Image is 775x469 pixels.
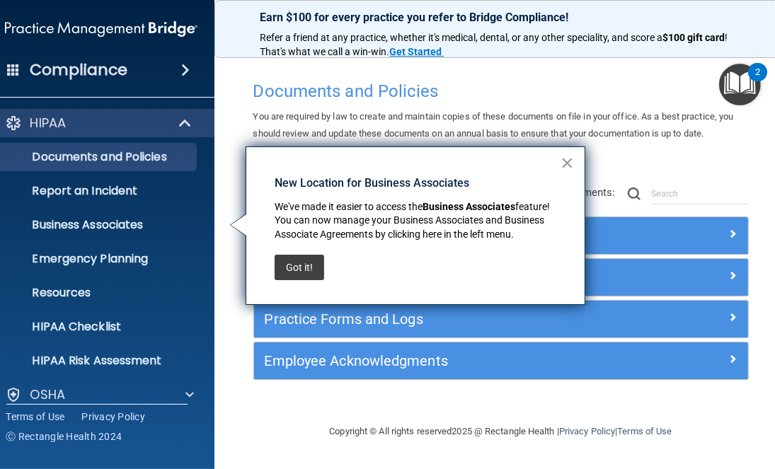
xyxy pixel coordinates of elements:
img: ic-search.3b580494.png [628,187,641,200]
a: Privacy Policy [559,426,615,436]
span: feature! You can now manage your Business Associates and Business Associate Agreements by clickin... [275,201,552,240]
p: HIPAA [30,115,67,132]
p: Earn $100 for every practice you refer to Bridge Compliance! [260,11,742,24]
p: OSHA [30,386,66,403]
p: New Location for Business Associates [275,175,560,191]
input: Search [652,183,749,204]
button: Close [561,151,574,174]
h4: Compliance [30,60,128,80]
div: 2 [755,72,760,91]
strong: $100 gift card [663,32,725,43]
div: Copyright © All rights reserved 2025 @ Rectangle Health | | [243,409,759,454]
strong: Get Started [390,46,442,57]
a: Terms of Use [6,410,65,424]
span: We've made it easier to access the [275,201,423,212]
span: Refer a friend at any practice, whether it's medical, dental, or any other speciality, and score a [260,32,663,43]
h4: Documents and Policies [253,82,749,100]
h5: Practice Forms and Logs [265,311,614,327]
button: Got it! [275,255,324,280]
strong: Business Associates [423,201,515,212]
button: Open Resource Center, 2 new notifications [719,64,761,105]
span: ! That's what we call a win-win. [260,32,730,57]
a: Privacy Policy [82,410,146,424]
img: PMB logo [5,15,197,43]
h5: Employee Acknowledgments [265,353,614,369]
span: You are required by law to create and maintain copies of these documents on file in your office. ... [253,111,734,139]
span: Ⓒ Rectangle Health 2024 [6,429,122,444]
a: Terms of Use [617,426,672,436]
